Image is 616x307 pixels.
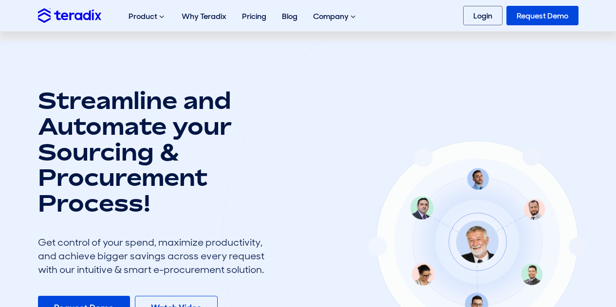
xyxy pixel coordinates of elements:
h1: Streamline and Automate your Sourcing & Procurement Process! [38,88,272,216]
div: Get control of your spend, maximize productivity, and achieve bigger savings across every request... [38,235,272,276]
img: Teradix logo [38,8,101,22]
a: Blog [274,1,305,32]
a: Request Demo [506,6,579,25]
a: Why Teradix [174,1,234,32]
div: Company [305,1,365,32]
a: Login [463,6,503,25]
a: Pricing [234,1,274,32]
div: Product [121,1,174,32]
